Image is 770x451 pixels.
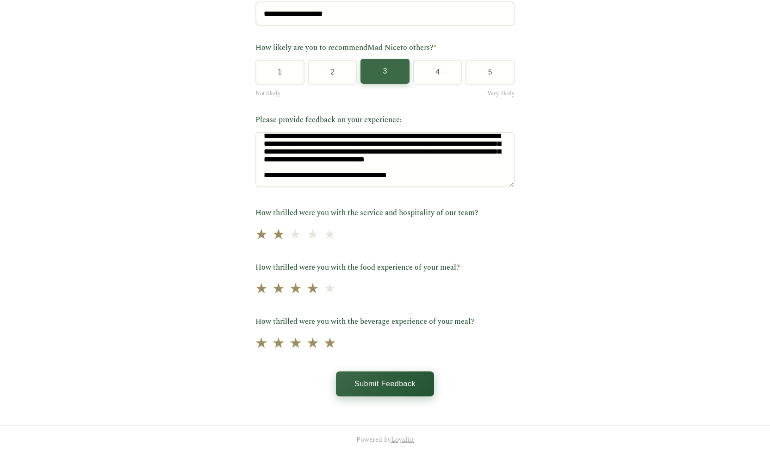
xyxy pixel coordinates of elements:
[255,114,515,126] label: Please provide feedback on your experience:
[272,332,285,355] span: ★
[466,60,515,85] button: 5
[289,332,302,355] span: ★
[487,89,515,98] span: Very likely
[324,225,335,246] span: ★
[289,278,302,301] span: ★
[255,223,268,246] span: ★
[255,42,515,54] label: How likely are you to recommend to others?
[323,332,336,355] span: ★
[272,278,285,301] span: ★
[307,225,318,246] span: ★
[255,207,515,219] label: How thrilled were you with the service and hospitality of our team?
[306,332,319,355] span: ★
[360,59,410,84] button: 3
[306,278,319,301] span: ★
[290,225,301,246] span: ★
[367,42,400,53] span: Mad Nice
[255,60,304,85] button: 1
[255,278,268,301] span: ★
[324,279,335,300] span: ★
[308,60,357,85] button: 2
[255,262,515,274] label: How thrilled were you with the food experience of your meal?
[272,223,285,246] span: ★
[413,60,462,85] button: 4
[255,89,280,98] span: Not likely
[255,316,515,328] label: How thrilled were you with the beverage experience of your meal?
[336,371,434,396] button: Submit Feedback
[391,435,414,445] a: Loyalist
[255,332,268,355] span: ★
